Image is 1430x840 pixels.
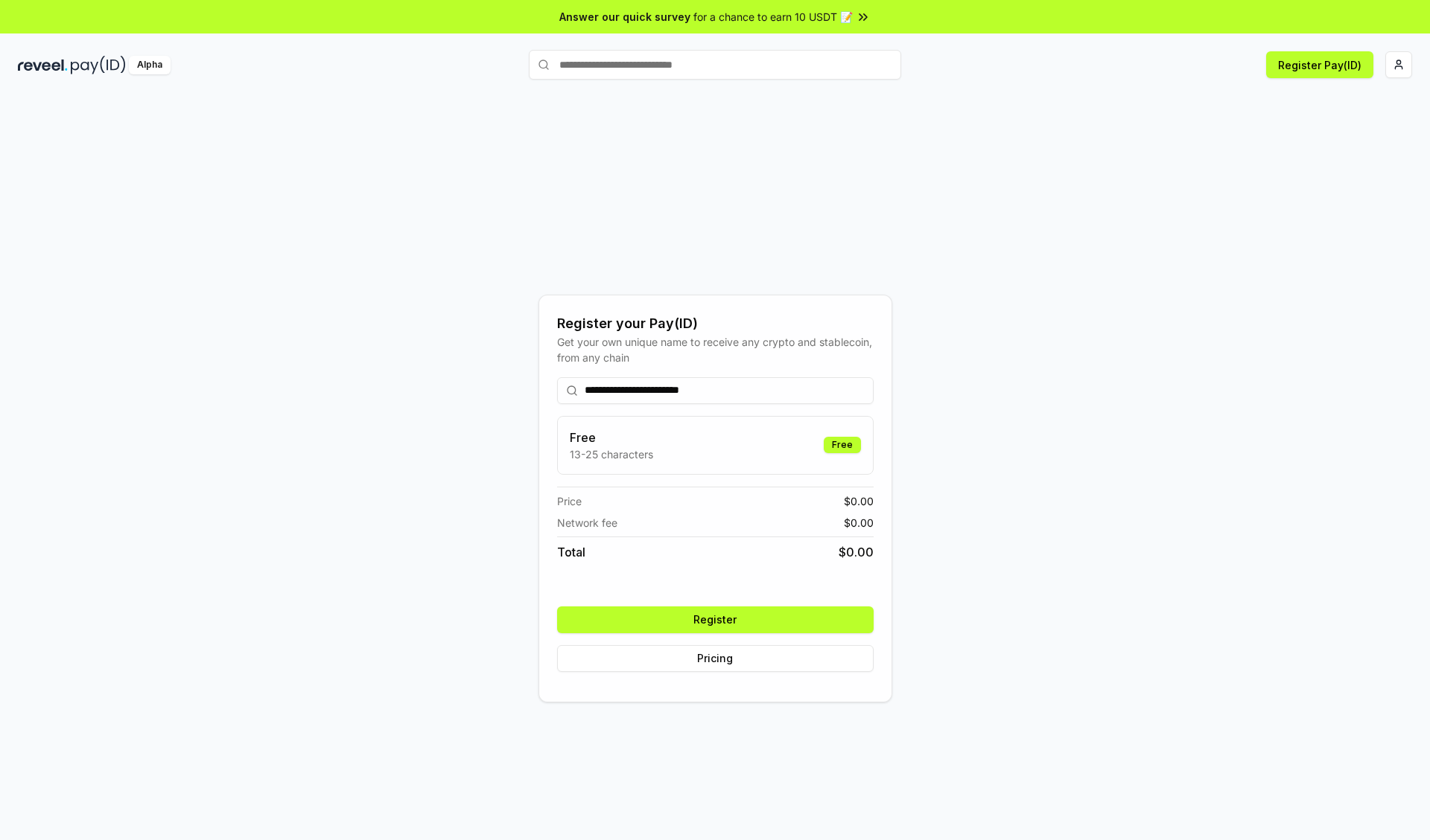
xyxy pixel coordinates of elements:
[129,56,171,74] div: Alpha
[71,56,126,74] img: pay_id
[570,429,653,446] h3: Free
[557,493,582,509] span: Price
[824,437,861,453] div: Free
[844,493,874,509] span: $ 0.00
[1266,51,1373,78] button: Register Pay(ID)
[570,446,653,462] p: 13-25 characters
[559,9,690,25] span: Answer our quick survey
[557,543,585,561] span: Total
[557,334,874,365] div: Get your own unique name to receive any crypto and stablecoin, from any chain
[557,313,874,334] div: Register your Pay(ID)
[557,645,874,672] button: Pricing
[839,543,874,561] span: $ 0.00
[557,606,874,633] button: Register
[18,56,68,74] img: reveel_dark
[844,515,874,530] span: $ 0.00
[693,9,853,25] span: for a chance to earn 10 USDT 📝
[557,515,617,530] span: Network fee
